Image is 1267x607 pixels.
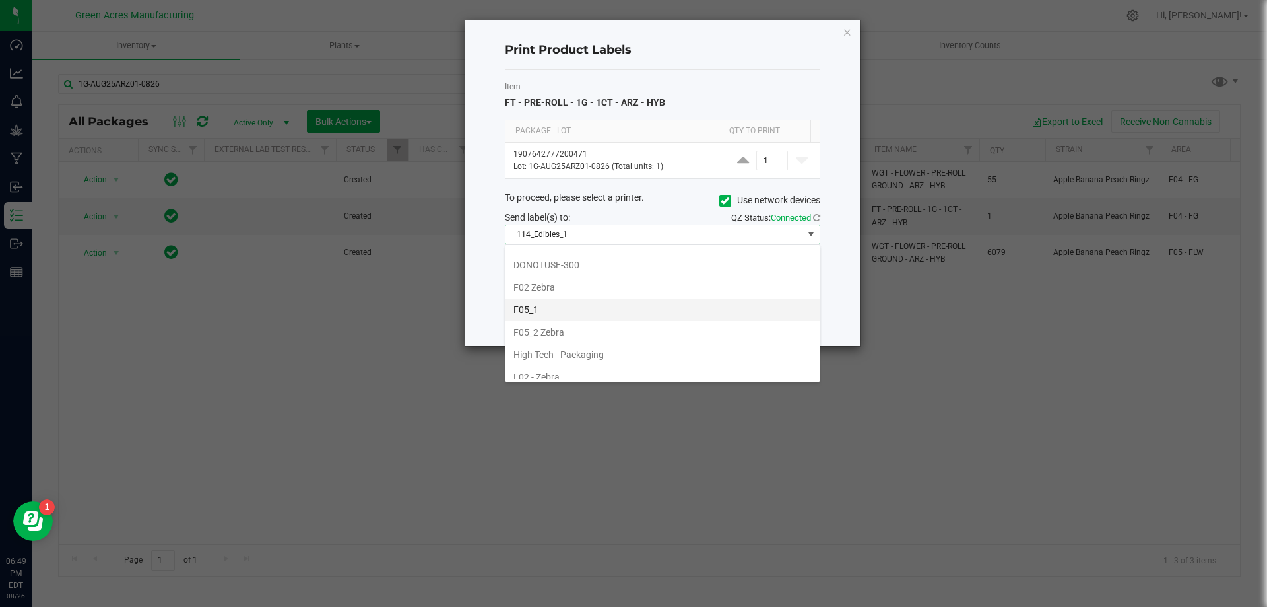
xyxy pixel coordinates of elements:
[505,42,820,59] h4: Print Product Labels
[505,343,820,366] li: High Tech - Packaging
[505,321,820,343] li: F05_2 Zebra
[505,212,570,223] span: Send label(s) to:
[505,97,665,108] span: FT - PRE-ROLL - 1G - 1CT - ARZ - HYB
[719,120,810,143] th: Qty to Print
[513,148,717,161] p: 1907642777200471
[39,499,55,515] iframe: Resource center unread badge
[505,81,820,92] label: Item
[505,120,719,143] th: Package | Lot
[771,213,811,223] span: Connected
[505,276,820,299] li: F02 Zebra
[505,225,803,244] span: 114_Edibles_1
[513,161,717,173] p: Lot: 1G-AUG25ARZ01-0826 (Total units: 1)
[505,254,820,276] li: DONOTUSE-300
[731,213,820,223] span: QZ Status:
[495,191,830,211] div: To proceed, please select a printer.
[719,194,820,207] label: Use network devices
[495,256,830,270] div: Select a label template.
[505,366,820,388] li: L02 - Zebra
[505,299,820,321] li: F05_1
[13,501,53,541] iframe: Resource center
